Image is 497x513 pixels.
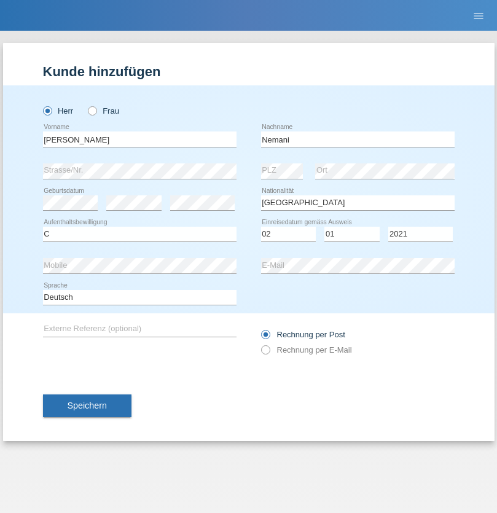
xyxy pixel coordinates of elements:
input: Frau [88,106,96,114]
input: Rechnung per Post [261,330,269,345]
label: Frau [88,106,119,116]
button: Speichern [43,394,131,418]
input: Rechnung per E-Mail [261,345,269,361]
label: Herr [43,106,74,116]
a: menu [466,12,491,19]
input: Herr [43,106,51,114]
label: Rechnung per E-Mail [261,345,352,354]
label: Rechnung per Post [261,330,345,339]
h1: Kunde hinzufügen [43,64,455,79]
i: menu [472,10,485,22]
span: Speichern [68,401,107,410]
